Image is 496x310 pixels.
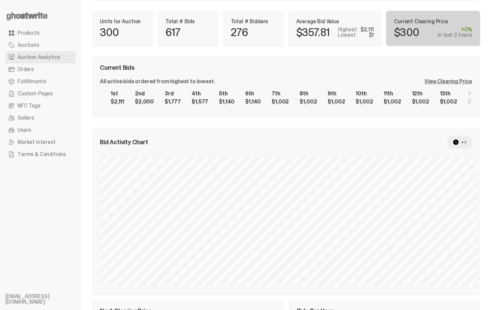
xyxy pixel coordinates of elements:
[18,79,46,84] span: Fulfillments
[300,91,317,96] div: 8th
[438,32,472,38] div: in last 2 hours
[219,99,235,104] div: $1,140
[18,152,66,157] span: Terms & Conditions
[394,27,419,38] p: $300
[468,91,485,96] div: 14th
[5,27,76,39] a: Products
[5,124,76,136] a: Users
[18,67,34,72] span: Orders
[111,91,124,96] div: 1st
[296,19,374,24] p: Average Bid Value
[100,19,145,24] p: Units for Auction
[328,99,345,104] div: $1,002
[245,91,261,96] div: 6th
[165,91,181,96] div: 3rd
[338,32,357,38] p: Lowest:
[100,79,215,84] div: All active bids ordered from highest to lowest.
[424,79,472,84] div: View Clearing Price
[100,65,135,71] span: Current Bids
[412,91,429,96] div: 12th
[5,148,76,160] a: Terms & Conditions
[440,91,457,96] div: 13th
[5,112,76,124] a: Sellers
[412,99,429,104] div: $1,002
[272,91,289,96] div: 7th
[165,99,181,104] div: $1,777
[468,99,485,104] div: $1,002
[369,32,374,38] div: $1
[5,100,76,112] a: NFC Tags
[5,294,86,305] li: [EMAIL_ADDRESS][DOMAIN_NAME]
[438,27,472,32] div: +0%
[18,55,60,60] span: Auction Analytics
[384,99,401,104] div: $1,002
[5,75,76,88] a: Fulfillments
[272,99,289,104] div: $1,002
[384,91,401,96] div: 11th
[111,99,124,104] div: $2,111
[5,63,76,75] a: Orders
[328,91,345,96] div: 9th
[18,103,40,108] span: NFC Tags
[231,19,276,24] p: Total # Bidders
[18,127,31,133] span: Users
[18,115,34,121] span: Sellers
[231,27,248,38] p: 276
[5,88,76,100] a: Custom Pages
[338,27,358,32] p: Highest:
[100,139,148,145] span: Bid Activity Chart
[5,51,76,63] a: Auction Analytics
[356,91,373,96] div: 10th
[192,99,208,104] div: $1,577
[135,99,154,104] div: $2,000
[440,99,457,104] div: $1,002
[300,99,317,104] div: $1,002
[165,19,211,24] p: Total # Bids
[18,91,53,96] span: Custom Pages
[394,19,472,24] p: Current Clearing Price
[245,99,261,104] div: $1,140
[356,99,373,104] div: $1,002
[18,30,39,36] span: Products
[296,27,330,38] p: $357.81
[360,27,374,32] div: $2,111
[18,42,39,48] span: Auctions
[219,91,235,96] div: 5th
[100,27,119,38] p: 300
[165,27,181,38] p: 617
[5,136,76,148] a: Market Interest
[192,91,208,96] div: 4th
[18,139,56,145] span: Market Interest
[5,39,76,51] a: Auctions
[135,91,154,96] div: 2nd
